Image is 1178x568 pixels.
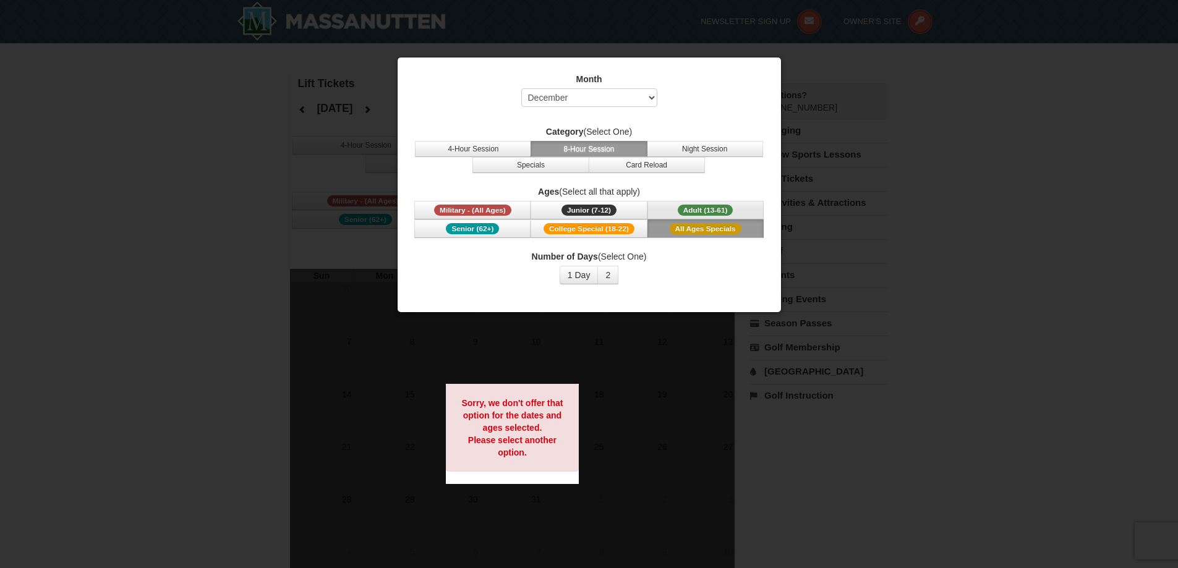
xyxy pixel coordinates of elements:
[413,125,766,138] label: (Select One)
[434,205,511,216] span: Military - (All Ages)
[546,127,584,137] strong: Category
[647,219,764,238] button: All Ages Specials
[560,266,599,284] button: 1 Day
[415,141,531,157] button: 4-Hour Session
[414,201,531,219] button: Military - (All Ages)
[589,157,705,173] button: Card Reload
[532,252,598,261] strong: Number of Days
[531,201,647,219] button: Junior (7-12)
[597,266,618,284] button: 2
[670,223,741,234] span: All Ages Specials
[647,141,763,157] button: Night Session
[472,157,589,173] button: Specials
[531,141,647,157] button: 8-Hour Session
[446,223,499,234] span: Senior (62+)
[414,219,531,238] button: Senior (62+)
[413,185,766,198] label: (Select all that apply)
[647,201,764,219] button: Adult (13-61)
[461,398,563,457] strong: Sorry, we don't offer that option for the dates and ages selected. Please select another option.
[678,205,733,216] span: Adult (13-61)
[538,187,559,197] strong: Ages
[576,74,602,84] strong: Month
[561,205,617,216] span: Junior (7-12)
[531,219,647,238] button: College Special (18-22)
[544,223,634,234] span: College Special (18-22)
[413,250,766,263] label: (Select One)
